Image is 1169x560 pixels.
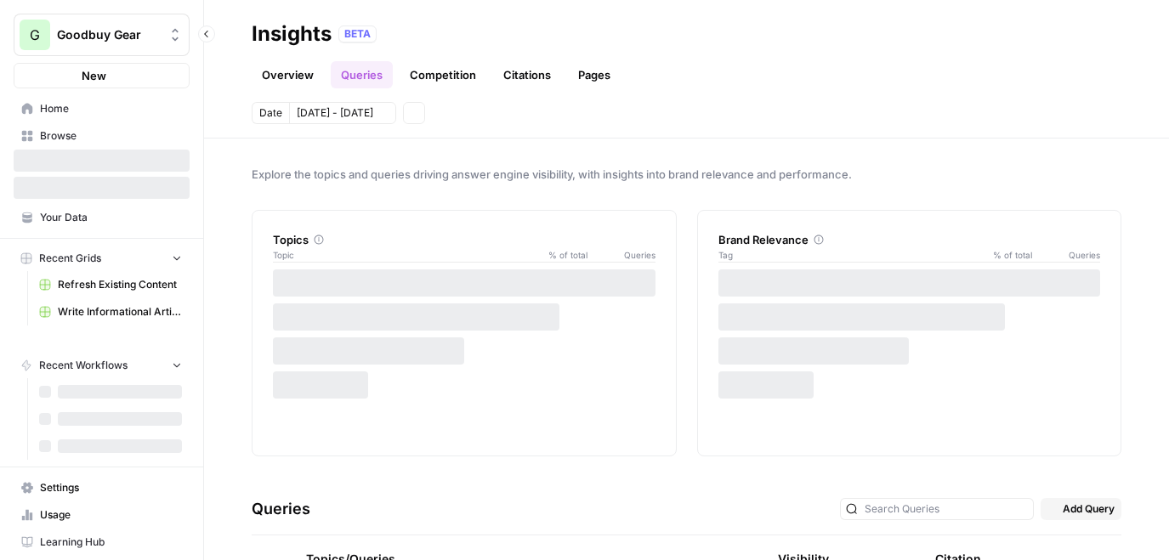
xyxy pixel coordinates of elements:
a: Learning Hub [14,529,190,556]
button: Recent Grids [14,246,190,271]
span: Queries [1032,248,1100,262]
h3: Queries [252,497,310,521]
a: Browse [14,122,190,150]
span: [DATE] - [DATE] [297,105,373,121]
span: G [30,25,40,45]
span: Write Informational Article [58,304,182,320]
a: Write Informational Article [31,298,190,325]
div: Insights [252,20,332,48]
a: Refresh Existing Content [31,271,190,298]
span: Learning Hub [40,535,182,550]
a: Overview [252,61,324,88]
a: Queries [331,61,393,88]
a: Citations [493,61,561,88]
a: Competition [400,61,486,88]
span: Date [259,105,282,121]
button: Add Query [1041,498,1121,520]
div: Topics [273,231,655,248]
div: BETA [338,25,377,42]
button: Workspace: Goodbuy Gear [14,14,190,56]
button: [DATE] - [DATE] [289,102,396,124]
a: Usage [14,501,190,529]
span: New [82,67,106,84]
span: Home [40,101,182,116]
span: Tag [718,248,982,262]
button: Recent Workflows [14,353,190,378]
div: Brand Relevance [718,231,1101,248]
button: New [14,63,190,88]
span: Usage [40,507,182,523]
input: Search Queries [865,501,1028,518]
span: Settings [40,480,182,495]
span: Goodbuy Gear [57,26,160,43]
a: Home [14,95,190,122]
span: Recent Grids [39,251,101,266]
span: Queries [587,248,655,262]
span: Refresh Existing Content [58,277,182,292]
a: Your Data [14,204,190,231]
a: Pages [568,61,621,88]
a: Settings [14,474,190,501]
span: % of total [981,248,1032,262]
span: Add Query [1063,501,1115,517]
span: % of total [536,248,587,262]
span: Topic [273,248,536,262]
span: Recent Workflows [39,358,128,373]
span: Your Data [40,210,182,225]
span: Explore the topics and queries driving answer engine visibility, with insights into brand relevan... [252,166,1121,183]
span: Browse [40,128,182,144]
